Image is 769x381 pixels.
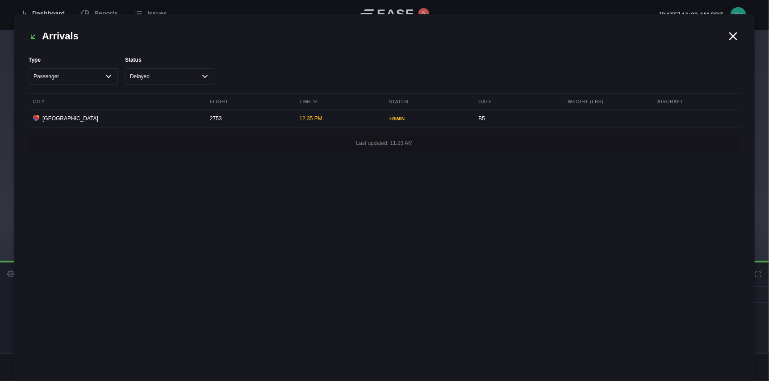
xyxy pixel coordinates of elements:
[295,94,383,110] div: Time
[42,114,98,123] span: [GEOGRAPHIC_DATA]
[479,115,485,122] span: B5
[205,94,293,110] div: Flight
[29,94,203,110] div: City
[564,94,651,110] div: Weight (lbs)
[474,94,562,110] div: Gate
[29,135,740,152] div: Last updated: 11:23 AM
[29,56,118,64] label: Type
[205,110,293,127] div: 2753
[125,56,214,64] label: Status
[29,29,726,43] h2: Arrivals
[300,115,322,122] span: 12:35 PM
[653,94,741,110] div: Aircraft
[384,94,472,110] div: Status
[389,115,468,122] div: + 25 MIN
